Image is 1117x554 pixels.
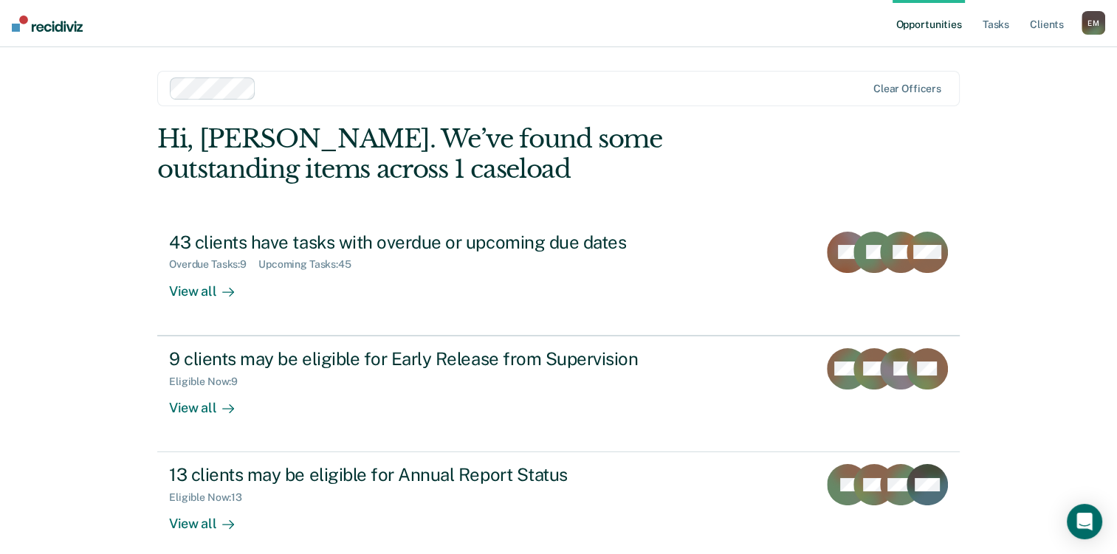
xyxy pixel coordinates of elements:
a: 43 clients have tasks with overdue or upcoming due datesOverdue Tasks:9Upcoming Tasks:45View all [157,220,960,336]
div: 9 clients may be eligible for Early Release from Supervision [169,348,687,370]
div: Overdue Tasks : 9 [169,258,258,271]
div: View all [169,271,252,299]
img: Recidiviz [12,15,83,32]
div: Eligible Now : 9 [169,375,250,388]
div: Upcoming Tasks : 45 [258,258,363,271]
div: 13 clients may be eligible for Annual Report Status [169,464,687,485]
div: E M [1082,11,1105,35]
div: View all [169,387,252,416]
a: 9 clients may be eligible for Early Release from SupervisionEligible Now:9View all [157,336,960,452]
div: 43 clients have tasks with overdue or upcoming due dates [169,232,687,253]
div: Eligible Now : 13 [169,491,254,504]
div: Open Intercom Messenger [1067,504,1102,539]
div: Hi, [PERSON_NAME]. We’ve found some outstanding items across 1 caseload [157,124,799,184]
div: View all [169,504,252,533]
div: Clear officers [873,83,941,95]
button: EM [1082,11,1105,35]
